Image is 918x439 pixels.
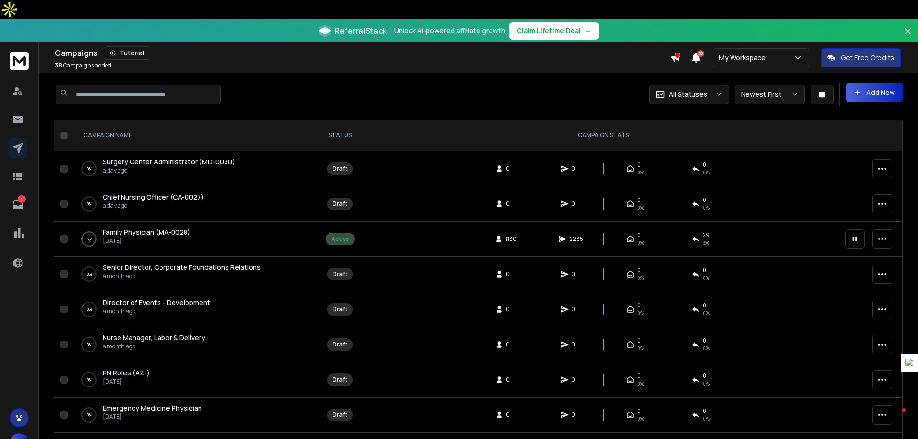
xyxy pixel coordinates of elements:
a: RN Roles (AZ-) [103,368,150,378]
span: 0 [703,372,706,380]
span: 0% [637,274,644,282]
td: 0%Emergency Medicine Physician[DATE] [72,398,313,433]
span: Chief Nursing Officer (CA-0027) [103,192,204,201]
p: Get Free Credits [841,53,894,63]
span: 0 [637,161,641,169]
span: 0 [703,196,706,204]
span: 0 [506,165,516,173]
p: Campaigns added [55,62,111,69]
span: 2235 [570,235,583,243]
span: 0 [506,376,516,384]
span: 0 [506,411,516,419]
span: 0 [506,341,516,348]
iframe: Intercom live chat [883,406,906,429]
span: 0 [506,306,516,313]
p: a month ago [103,272,261,280]
span: 0 [637,302,641,309]
button: Tutorial [104,46,150,60]
p: 0 % [87,199,92,209]
span: 0 [572,200,581,208]
p: My Workspace [719,53,770,63]
span: 0 [703,302,706,309]
p: Unlock AI-powered affiliate growth [394,26,505,36]
span: 0 [703,337,706,345]
span: 0% [703,274,710,282]
span: Family Physician (MA-0028) [103,227,190,237]
span: 0% [637,204,644,212]
td: 0%Nurse Manager, Labor & Deliverya month ago [72,327,313,362]
span: 0 [572,270,581,278]
div: Draft [333,376,347,384]
th: CAMPAIGN NAME [72,120,313,151]
p: All Statuses [669,90,707,99]
span: 0% [703,415,710,423]
p: [DATE] [103,237,190,245]
p: 0 % [87,410,92,420]
button: Close banner [902,25,914,48]
a: Surgery Center Administrator (MD-0030) [103,157,235,167]
span: 0% [703,380,710,387]
span: 0% [703,169,710,176]
a: Chief Nursing Officer (CA-0027) [103,192,204,202]
span: 0% [703,204,710,212]
span: Nurse Manager, Labor & Delivery [103,333,205,342]
p: a month ago [103,343,205,350]
span: 0% [703,345,710,352]
a: Director of Events - Development [103,298,210,307]
div: Draft [333,306,347,313]
td: 3%Family Physician (MA-0028)[DATE] [72,222,313,257]
a: Senior Director, Corporate Foundations Relations [103,263,261,272]
span: 0 [637,231,641,239]
p: a month ago [103,307,210,315]
div: Draft [333,270,347,278]
button: Newest First [735,85,805,104]
p: 0 % [87,305,92,314]
a: 4 [8,195,27,214]
div: Draft [333,411,347,419]
span: 0% [637,380,644,387]
div: Active [331,235,349,243]
span: 0 [572,411,581,419]
span: 0 [637,372,641,380]
p: 0 % [87,269,92,279]
span: 0 [703,266,706,274]
th: STATUS [313,120,367,151]
span: 0 [637,266,641,274]
span: 0 [506,270,516,278]
span: 50 [697,50,704,57]
button: Get Free Credits [821,48,901,67]
span: 0 [637,337,641,345]
button: Add New [846,83,903,102]
p: a day ago [103,202,204,210]
span: 0 [637,407,641,415]
td: 0%Chief Nursing Officer (CA-0027)a day ago [72,186,313,222]
th: CAMPAIGN STATS [367,120,839,151]
span: 0% [703,309,710,317]
td: 0%Director of Events - Developmenta month ago [72,292,313,327]
span: Director of Events - Development [103,298,210,307]
span: RN Roles (AZ-) [103,368,150,377]
td: 0%Surgery Center Administrator (MD-0030)a day ago [72,151,313,186]
td: 0%RN Roles (AZ-)[DATE] [72,362,313,398]
span: 3 % [703,239,709,247]
span: 0 [506,200,516,208]
button: Claim Lifetime Deal→ [509,22,599,40]
p: 0 % [87,340,92,349]
span: 0% [637,345,644,352]
p: a day ago [103,167,235,174]
span: 0 [637,196,641,204]
div: Draft [333,341,347,348]
a: Emergency Medicine Physician [103,403,202,413]
span: 0 [572,376,581,384]
span: 38 [55,61,62,69]
p: 4 [18,195,26,203]
div: Draft [333,165,347,173]
span: 0 [572,165,581,173]
p: [DATE] [103,413,202,421]
span: ReferralStack [334,25,386,37]
span: 0 [572,306,581,313]
a: Nurse Manager, Labor & Delivery [103,333,205,343]
span: 0 [703,407,706,415]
